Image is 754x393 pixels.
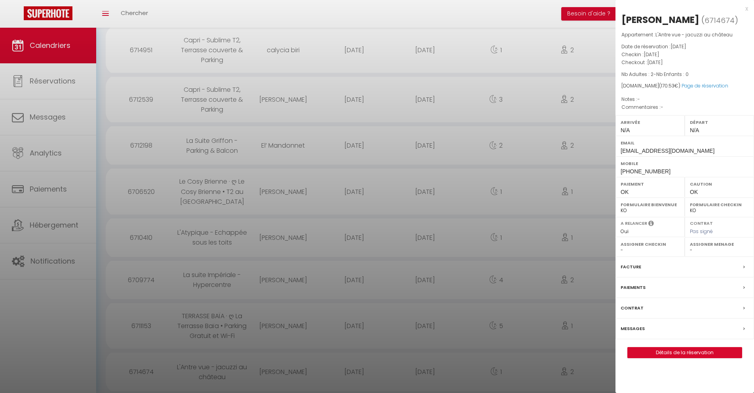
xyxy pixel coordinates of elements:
[621,220,647,227] label: A relancer
[621,118,680,126] label: Arrivée
[621,148,714,154] span: [EMAIL_ADDRESS][DOMAIN_NAME]
[621,201,680,209] label: Formulaire Bienvenue
[637,96,640,103] span: -
[690,127,699,133] span: N/A
[701,15,738,26] span: ( )
[621,189,629,195] span: OK
[655,31,733,38] span: L'Antre vue - jacuzzi au château
[621,325,645,333] label: Messages
[690,118,749,126] label: Départ
[690,240,749,248] label: Assigner Menage
[661,104,663,110] span: -
[621,263,641,271] label: Facture
[690,201,749,209] label: Formulaire Checkin
[682,82,728,89] a: Page de réservation
[621,127,630,133] span: N/A
[659,82,680,89] span: ( €)
[621,95,748,103] p: Notes :
[621,283,646,292] label: Paiements
[621,159,749,167] label: Mobile
[644,51,659,58] span: [DATE]
[621,13,699,26] div: [PERSON_NAME]
[690,180,749,188] label: Caution
[661,82,674,89] span: 170.53
[690,220,713,225] label: Contrat
[705,15,735,25] span: 6714674
[647,59,663,66] span: [DATE]
[621,304,644,312] label: Contrat
[621,103,748,111] p: Commentaires :
[621,168,670,175] span: [PHONE_NUMBER]
[690,189,698,195] span: OK
[628,347,742,358] a: Détails de la réservation
[621,51,748,59] p: Checkin :
[648,220,654,229] i: Sélectionner OUI si vous souhaiter envoyer les séquences de messages post-checkout
[627,347,742,358] button: Détails de la réservation
[621,139,749,147] label: Email
[615,4,748,13] div: x
[690,228,713,235] span: Pas signé
[6,3,30,27] button: Ouvrir le widget de chat LiveChat
[621,240,680,248] label: Assigner Checkin
[656,71,689,78] span: Nb Enfants : 0
[621,71,653,78] span: Nb Adultes : 2
[621,43,748,51] p: Date de réservation :
[621,82,748,90] div: [DOMAIN_NAME]
[621,59,748,66] p: Checkout :
[670,43,686,50] span: [DATE]
[621,31,748,39] p: Appartement :
[621,180,680,188] label: Paiement
[621,70,748,78] p: -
